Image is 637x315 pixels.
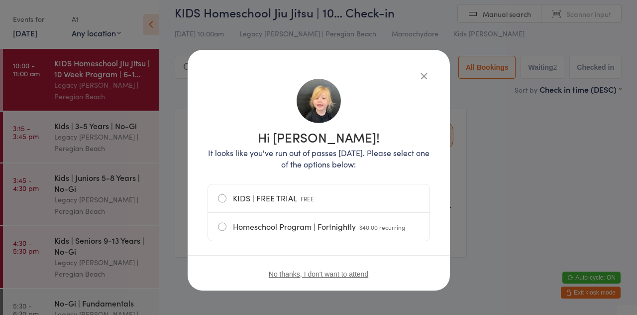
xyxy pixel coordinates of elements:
img: image1756704835.png [296,78,342,124]
h1: Hi [PERSON_NAME]! [208,131,430,144]
label: KIDS | FREE TRIAL [218,184,420,212]
span: FREE [301,194,314,203]
label: Homeschool Program | Fortnightly [218,213,420,241]
p: It looks like you've run out of passes [DATE]. Please select one of the options below: [208,147,430,170]
button: No thanks, I don't want to attend [269,270,368,278]
span: $40.00 recurring [359,223,405,231]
